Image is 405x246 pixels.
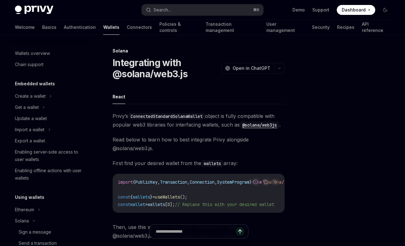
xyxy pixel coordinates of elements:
span: wallet [130,202,145,207]
div: Enabling offline actions with user wallets [15,167,86,182]
span: } [150,194,153,200]
div: Chain support [15,61,43,68]
span: = [145,202,148,207]
span: PublicKey [135,179,158,185]
span: { [130,194,133,200]
span: { [133,179,135,185]
span: Connection [190,179,215,185]
button: Report incorrect code [251,178,260,186]
span: SystemProgram [217,179,249,185]
div: Enabling server-side access to user wallets [15,148,86,163]
span: '@solana/web3.js' [262,179,304,185]
div: Create a wallet [15,92,46,100]
button: Search...⌘K [142,4,264,16]
span: const [118,202,130,207]
span: Then, use this wallet to then send Transactions using the @solana/web3.js Transaction and Connect... [113,223,285,240]
a: Dashboard [337,5,375,15]
div: Export a wallet [15,137,45,145]
div: Ethereum [15,206,34,213]
span: useWallets [155,194,180,200]
button: Toggle dark mode [380,5,390,15]
a: Update a wallet [10,113,89,124]
h1: Integrating with @solana/web3.js [113,57,219,79]
h5: Using wallets [15,194,44,201]
a: API reference [362,20,390,35]
span: , [215,179,217,185]
a: Security [312,20,330,35]
button: Send message [236,227,244,236]
div: Update a wallet [15,115,47,122]
span: , [187,179,190,185]
a: User management [266,20,305,35]
span: Dashboard [342,7,366,13]
h5: Embedded wallets [15,80,55,87]
div: Wallets overview [15,50,50,57]
a: Recipes [337,20,354,35]
span: // Replace this with your desired wallet [175,202,274,207]
span: import [118,179,133,185]
a: Enabling server-side access to user wallets [10,146,89,165]
img: dark logo [15,6,53,14]
code: ConnectedStandardSolanaWallet [128,113,205,120]
span: [ [165,202,167,207]
span: } [249,179,252,185]
a: @solana/web3js [240,122,279,128]
a: Enabling offline actions with user wallets [10,165,89,184]
span: ⌘ K [253,7,260,12]
span: (); [180,194,187,200]
span: 0 [167,202,170,207]
a: Sign a message [10,226,89,238]
button: Copy the contents from the code block [261,178,269,186]
a: Support [312,7,329,13]
span: Read below to learn how to best integrate Privy alongside @solana/web3.js. [113,135,285,153]
div: Import a wallet [15,126,44,133]
span: Open in ChatGPT [233,65,270,71]
span: Privy’s object is fully compatible with popular web3 libraries for interfacing wallets, such as . [113,112,285,129]
a: Welcome [15,20,35,35]
a: Policies & controls [159,20,198,35]
span: wallets [133,194,150,200]
a: Wallets [103,20,119,35]
span: First find your desired wallet from the array: [113,159,285,168]
div: Solana [15,217,29,225]
div: Solana [113,48,285,54]
button: React [113,89,125,104]
a: Transaction management [206,20,259,35]
a: Export a wallet [10,135,89,146]
button: Ask AI [271,178,279,186]
code: wallets [201,160,224,167]
div: Sign a message [19,228,51,236]
a: Authentication [64,20,96,35]
a: Wallets overview [10,48,89,59]
span: = [153,194,155,200]
span: ]; [170,202,175,207]
a: Basics [42,20,56,35]
span: wallets [148,202,165,207]
a: Connectors [127,20,152,35]
div: Get a wallet [15,104,39,111]
span: , [158,179,160,185]
span: Transaction [160,179,187,185]
button: Open in ChatGPT [221,63,274,74]
a: Demo [292,7,305,13]
a: Chain support [10,59,89,70]
span: const [118,194,130,200]
div: Search... [154,6,171,14]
